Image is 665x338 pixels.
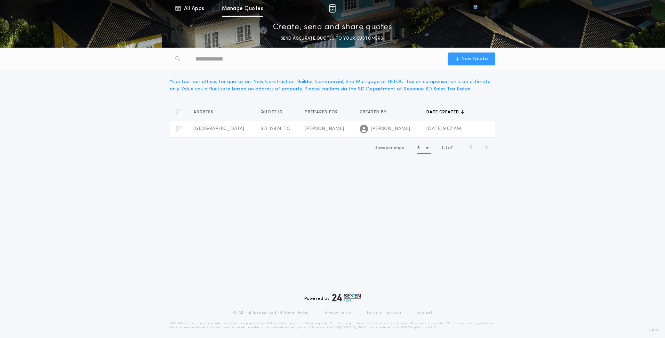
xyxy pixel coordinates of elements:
button: Address [193,109,219,116]
div: * Contact our offices for quotes on: New Construction, Builder, Commercial, 2nd Mortgage or HELOC... [170,78,495,93]
span: 1 [442,146,443,150]
a: [URL][DOMAIN_NAME] [333,326,368,329]
p: Create, send and share quotes [273,22,392,33]
span: 3.8.0 [649,327,658,333]
p: © All rights reserved. 24|Seven Fees [233,310,308,316]
span: Address [193,110,215,115]
div: Powered by [304,293,361,302]
a: Privacy Policy [323,310,351,316]
span: [GEOGRAPHIC_DATA] [193,126,244,131]
span: of 1 [448,145,454,151]
span: [PERSON_NAME] [305,126,344,131]
h1: 5 [417,145,420,152]
span: New Quote [461,55,488,63]
span: SD-12474-TC [261,126,290,131]
span: Rows per page: [375,146,406,150]
span: Date created [426,110,460,115]
img: logo [332,293,361,302]
span: 1 [446,146,447,150]
button: Created by [360,109,392,116]
a: Support [416,310,432,316]
button: 5 [417,143,431,154]
span: Created by [360,110,388,115]
span: Quote ID [261,110,284,115]
button: Date created [426,109,464,116]
span: [PERSON_NAME] [371,126,410,132]
img: vs-icon [461,5,490,12]
img: img [329,4,336,13]
button: New Quote [448,53,495,65]
a: Terms of Service [366,310,401,316]
span: Prepared for [305,110,339,115]
span: [DATE] 9:07 AM [426,126,461,131]
p: DISCLAIMER: This estimate is provided for informational purposes only. 24|Seven Fees, a product o... [170,321,495,330]
button: Quote ID [261,109,288,116]
p: SEND ACCURATE QUOTES TO YOUR CUSTOMERS. [281,35,384,42]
